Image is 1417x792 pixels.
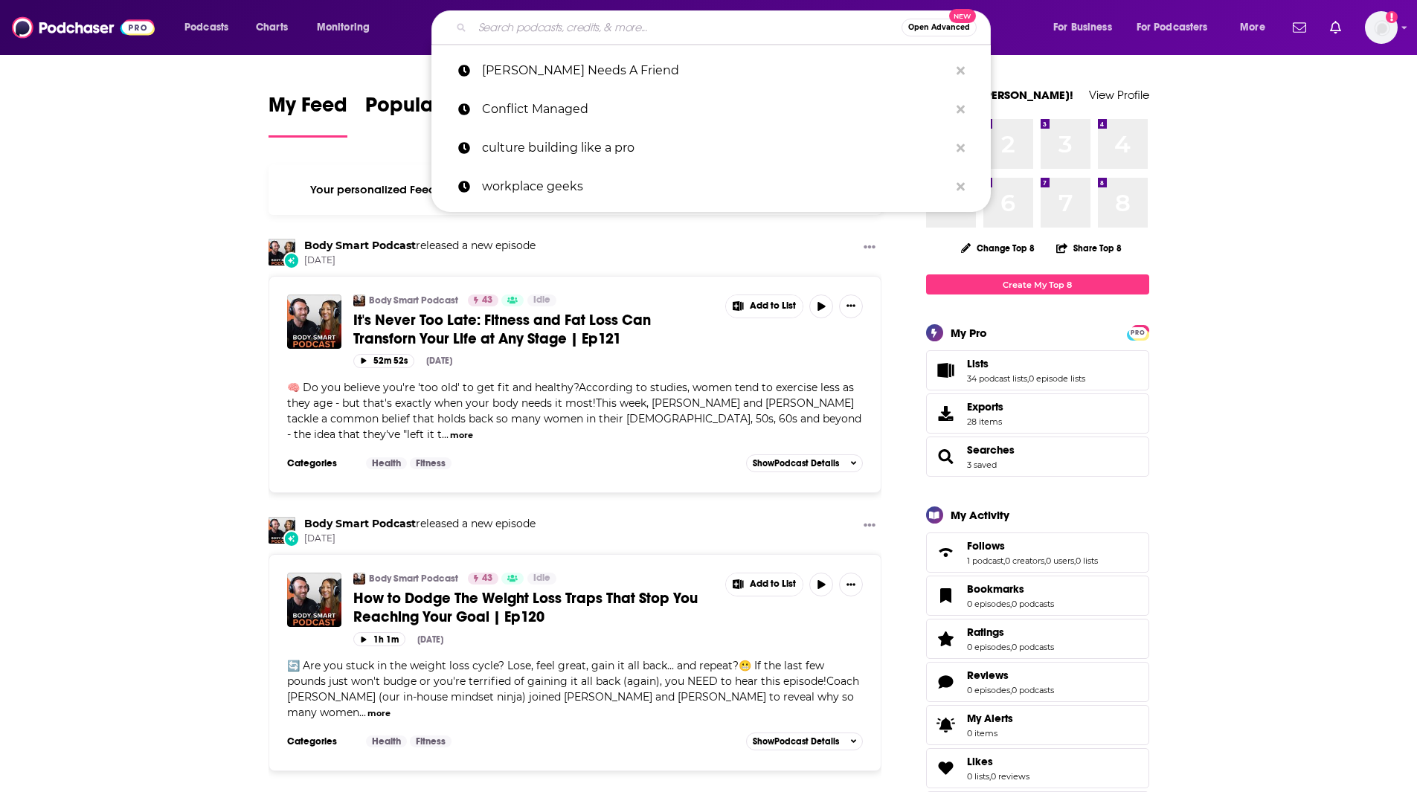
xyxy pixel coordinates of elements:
button: ShowPodcast Details [746,454,864,472]
span: , [1027,373,1029,384]
a: Idle [527,294,556,306]
button: Open AdvancedNew [902,19,977,36]
a: Searches [931,446,961,467]
img: Body Smart Podcast [269,239,295,265]
a: Fitness [410,457,452,469]
input: Search podcasts, credits, & more... [472,16,902,39]
button: open menu [1230,16,1284,39]
a: Reviews [967,669,1054,682]
div: Search podcasts, credits, & more... [446,10,1005,45]
a: Welcome [PERSON_NAME]! [926,88,1073,102]
span: It's Never Too Late: Fitness and Fat Loss Can Transforn Your Life at Any Stage | Ep121 [353,311,651,348]
div: New Episode [283,252,300,268]
span: Exports [967,400,1003,413]
a: Charts [246,16,297,39]
p: culture building like a pro [482,129,949,167]
a: Idle [527,573,556,585]
a: Searches [967,443,1015,457]
a: culture building like a pro [431,129,991,167]
button: open menu [174,16,248,39]
p: Conflict Managed [482,90,949,129]
span: 🧠 Do you believe you're 'too old' to get fit and healthy?According to studies, women tend to exer... [287,381,861,441]
a: Lists [931,360,961,381]
button: more [367,707,391,720]
span: Add to List [750,300,796,312]
a: 0 episodes [967,599,1010,609]
span: Ratings [967,625,1004,639]
a: Likes [967,755,1029,768]
a: My Feed [269,92,347,138]
span: Bookmarks [926,576,1149,616]
a: Health [366,457,407,469]
span: Follows [926,532,1149,573]
h3: released a new episode [304,517,536,531]
span: , [1074,556,1076,566]
img: It's Never Too Late: Fitness and Fat Loss Can Transforn Your Life at Any Stage | Ep121 [287,294,341,349]
a: Create My Top 8 [926,274,1149,294]
button: Show profile menu [1365,11,1398,44]
button: Show More Button [726,295,803,318]
a: 3 saved [967,460,997,470]
a: Ratings [967,625,1054,639]
span: PRO [1129,327,1147,338]
a: Ratings [931,628,961,649]
a: Likes [931,758,961,779]
img: Body Smart Podcast [269,517,295,544]
span: Exports [931,403,961,424]
button: ShowPodcast Details [746,733,864,750]
a: 34 podcast lists [967,373,1027,384]
img: How to Dodge The Weight Loss Traps That Stop You Reaching Your Goal | Ep120 [287,573,341,627]
span: Searches [926,437,1149,477]
a: 1 podcast [967,556,1003,566]
img: Body Smart Podcast [353,294,365,306]
span: Idle [533,571,550,586]
button: Show More Button [839,294,863,318]
h3: Categories [287,735,354,747]
span: ... [359,706,366,719]
a: Fitness [410,735,452,747]
a: 0 podcasts [1012,599,1054,609]
button: Share Top 8 [1055,234,1122,263]
span: Follows [967,539,1005,553]
a: 43 [468,573,498,585]
span: Lists [967,357,989,370]
a: Follows [931,542,961,563]
span: , [1010,642,1012,652]
span: Add to List [750,579,796,590]
div: New Episode [283,530,300,547]
a: Popular Feed [365,92,492,138]
button: open menu [306,16,389,39]
span: 28 items [967,416,1003,427]
a: My Alerts [926,705,1149,745]
a: [PERSON_NAME] Needs A Friend [431,51,991,90]
a: Body Smart Podcast [369,573,458,585]
button: Show More Button [858,239,881,257]
span: Show Podcast Details [753,458,839,469]
a: Body Smart Podcast [369,294,458,306]
h3: released a new episode [304,239,536,253]
a: Bookmarks [931,585,961,606]
span: For Podcasters [1137,17,1208,38]
a: Show notifications dropdown [1324,15,1347,40]
span: More [1240,17,1265,38]
a: Conflict Managed [431,90,991,129]
img: Podchaser - Follow, Share and Rate Podcasts [12,13,155,42]
span: , [1003,556,1005,566]
span: Podcasts [184,17,228,38]
span: Logged in as AtriaBooks [1365,11,1398,44]
button: Change Top 8 [952,239,1044,257]
span: [DATE] [304,532,536,545]
span: 43 [482,293,492,308]
span: 0 items [967,728,1013,738]
a: How to Dodge The Weight Loss Traps That Stop You Reaching Your Goal | Ep120 [353,589,715,626]
a: Lists [967,357,1085,370]
a: 0 reviews [991,771,1029,782]
span: Monitoring [317,17,370,38]
button: Show More Button [858,517,881,535]
span: [DATE] [304,254,536,267]
span: My Alerts [967,712,1013,725]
